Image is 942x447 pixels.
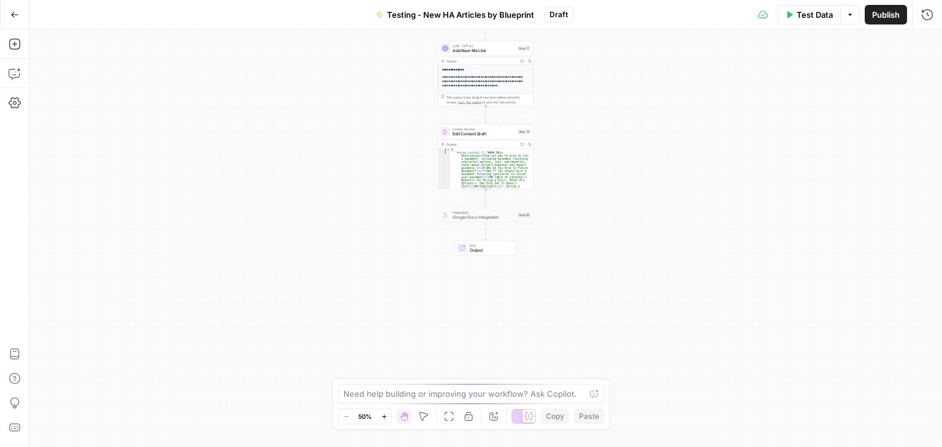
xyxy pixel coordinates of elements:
[453,43,515,48] span: LLM · GPT-4.1
[485,189,487,207] g: Edge from step_14 to step_16
[358,411,372,421] span: 50%
[470,247,511,254] span: Output
[546,411,564,422] span: Copy
[778,5,840,24] button: Test Data
[453,48,515,54] span: Add Near Me Link
[446,148,450,151] span: Toggle code folding, rows 1 through 3
[369,5,542,24] button: Testing - New HA Articles by Blueprint
[865,5,907,24] button: Publish
[549,9,568,20] span: Draft
[387,9,534,21] span: Testing - New HA Articles by Blueprint
[453,214,515,220] span: Google Docs Integration
[579,411,599,422] span: Paste
[458,100,481,104] span: Copy the output
[485,23,487,40] g: Edge from step_24 to step_17
[511,116,530,124] button: Test
[872,9,900,21] span: Publish
[442,212,448,218] img: Instagram%20post%20-%201%201.png
[453,131,515,137] span: Edit Content Draft
[453,210,515,215] span: Integration
[446,95,530,105] div: This output is too large & has been abbreviated for review. to view the full content.
[438,241,534,255] div: EndOutput
[797,9,833,21] span: Test Data
[438,124,534,189] div: Human ReviewEdit Content DraftStep 14TestOutput{ "review_content_1":"#### Meta Description\nFind ...
[574,408,604,424] button: Paste
[518,212,530,218] div: Step 16
[541,408,569,424] button: Copy
[438,148,450,151] div: 1
[453,127,515,132] span: Human Review
[446,59,516,64] div: Output
[470,243,511,248] span: End
[446,142,516,147] div: Output
[521,118,528,123] span: Test
[438,208,534,222] div: IntegrationGoogle Docs IntegrationStep 16
[518,46,530,51] div: Step 17
[518,129,531,135] div: Step 14
[485,222,487,240] g: Edge from step_16 to end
